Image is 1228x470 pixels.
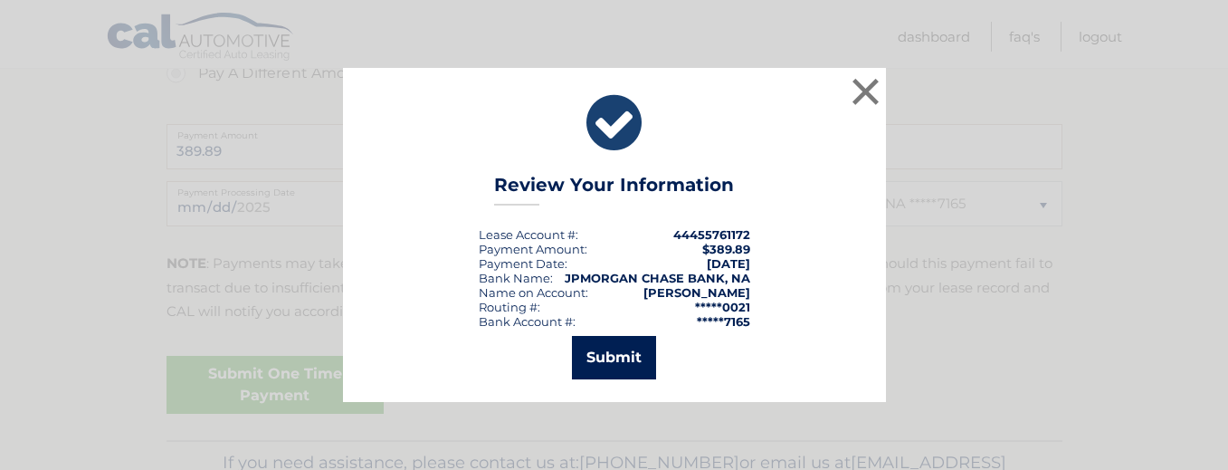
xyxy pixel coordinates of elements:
[494,174,734,206] h3: Review Your Information
[479,256,567,271] div: :
[848,73,884,110] button: ×
[479,285,588,300] div: Name on Account:
[479,300,540,314] div: Routing #:
[479,227,578,242] div: Lease Account #:
[479,314,576,329] div: Bank Account #:
[673,227,750,242] strong: 44455761172
[479,256,565,271] span: Payment Date
[707,256,750,271] span: [DATE]
[702,242,750,256] span: $389.89
[565,271,750,285] strong: JPMORGAN CHASE BANK, NA
[479,271,553,285] div: Bank Name:
[643,285,750,300] strong: [PERSON_NAME]
[572,336,656,379] button: Submit
[479,242,587,256] div: Payment Amount:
